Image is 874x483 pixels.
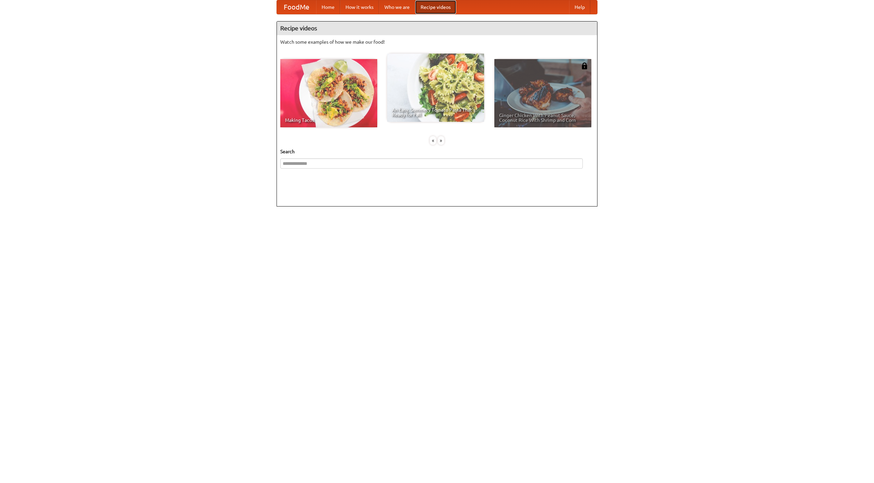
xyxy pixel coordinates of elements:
a: How it works [340,0,379,14]
a: An Easy, Summery Tomato Pasta That's Ready for Fall [387,54,484,122]
a: Home [316,0,340,14]
div: » [438,136,444,145]
div: « [430,136,436,145]
a: FoodMe [277,0,316,14]
a: Recipe videos [415,0,456,14]
h5: Search [280,148,594,155]
p: Watch some examples of how we make our food! [280,39,594,45]
span: Making Tacos [285,118,372,123]
h4: Recipe videos [277,22,597,35]
span: An Easy, Summery Tomato Pasta That's Ready for Fall [392,108,479,117]
a: Who we are [379,0,415,14]
a: Help [569,0,590,14]
a: Making Tacos [280,59,377,127]
img: 483408.png [581,62,588,69]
